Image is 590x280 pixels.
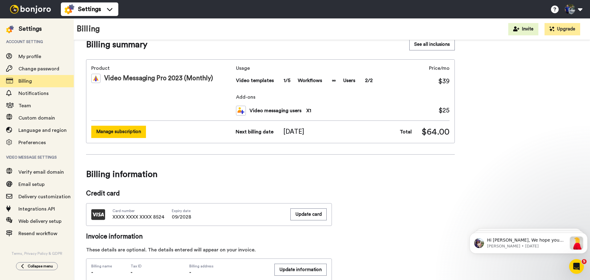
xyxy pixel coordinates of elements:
[274,264,327,276] button: Update information
[18,207,55,211] span: Integrations API
[91,264,112,269] span: Billing name
[569,259,584,274] iframe: Intercom live chat
[400,128,412,136] span: Total
[284,77,290,84] span: 1/5
[298,77,322,84] span: Workflows
[236,77,274,84] span: Video templates
[18,128,67,133] span: Language and region
[438,77,450,86] span: $39
[409,38,455,50] button: See all inclusions
[18,140,46,145] span: Preferences
[18,231,57,236] span: Resend workflow
[91,270,93,275] span: -
[18,194,71,199] span: Delivery customization
[18,219,61,224] span: Web delivery setup
[189,264,268,269] span: Billing address
[86,166,455,183] span: Billing information
[290,208,327,220] button: Update card
[332,77,336,84] span: ∞
[582,259,587,264] span: 5
[86,38,147,51] span: Billing summary
[86,246,332,254] div: These details are optional. The details entered will appear on your invoice.
[77,25,100,34] h1: Billing
[91,74,100,83] img: vm-color.svg
[18,170,64,175] span: Verify email domain
[18,66,59,71] span: Change password
[172,208,191,213] span: Expiry date
[172,213,191,221] span: 09/2028
[236,65,373,72] span: Usage
[65,4,74,14] img: settings-colored.svg
[18,91,49,96] span: Notifications
[189,270,191,275] span: -
[236,128,273,136] span: Next billing date
[236,93,450,101] span: Add-ons
[131,264,142,269] span: Tax ID
[508,23,538,35] button: Invite
[545,23,580,35] button: Upgrade
[306,107,311,114] span: X 1
[18,103,31,108] span: Team
[86,189,332,198] span: Credit card
[7,5,53,14] img: bj-logo-header-white.svg
[91,74,234,83] div: Video Messaging Pro 2023 (Monthly)
[365,77,373,84] span: 2/2
[439,106,450,115] span: $ 25
[78,5,101,14] span: Settings
[18,54,41,59] span: My profile
[467,220,590,263] iframe: Intercom notifications message
[6,26,14,33] img: settings-colored.svg
[18,79,32,84] span: Billing
[19,25,42,33] div: Settings
[409,38,455,51] a: See all inclusions
[422,126,450,138] span: $64.00
[18,182,45,187] span: Email setup
[131,270,132,275] span: -
[112,208,164,213] span: Card number
[112,213,164,221] span: XXXX XXXX XXXX 8524
[250,107,301,114] span: Video messaging users
[86,232,332,241] span: Invoice information
[16,262,58,270] button: Collapse menu
[28,264,53,269] span: Collapse menu
[429,65,450,72] span: Price/mo
[236,106,246,116] img: team-members.svg
[91,65,234,72] span: Product
[18,116,55,120] span: Custom domain
[343,77,355,84] span: Users
[91,126,146,138] button: Manage subscription
[283,127,304,136] span: [DATE]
